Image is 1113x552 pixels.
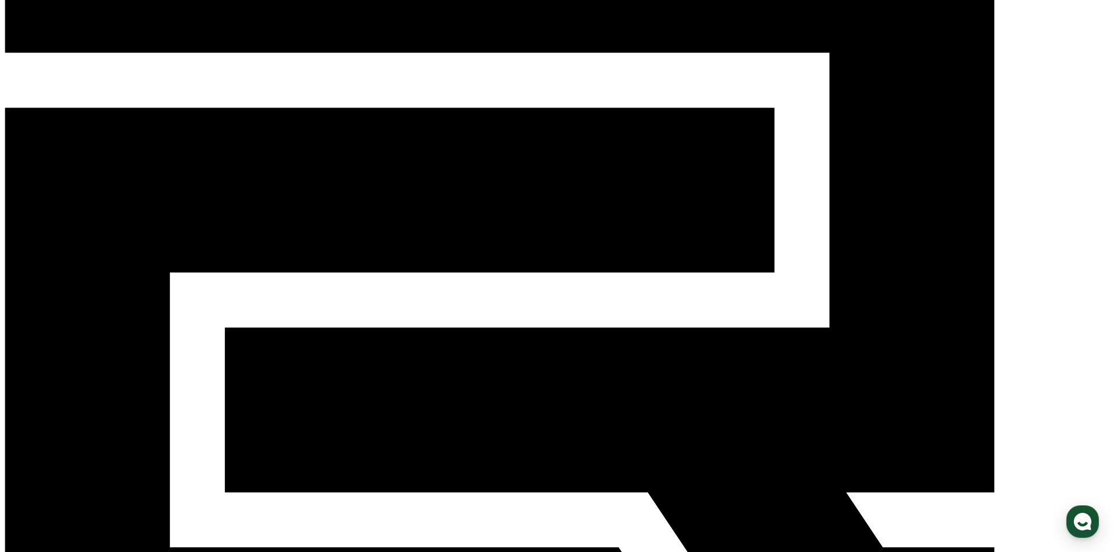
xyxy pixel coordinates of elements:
a: 홈 [4,370,77,400]
span: 대화 [107,388,121,398]
a: 대화 [77,370,151,400]
span: 설정 [181,388,195,397]
a: 설정 [151,370,224,400]
span: 홈 [37,388,44,397]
